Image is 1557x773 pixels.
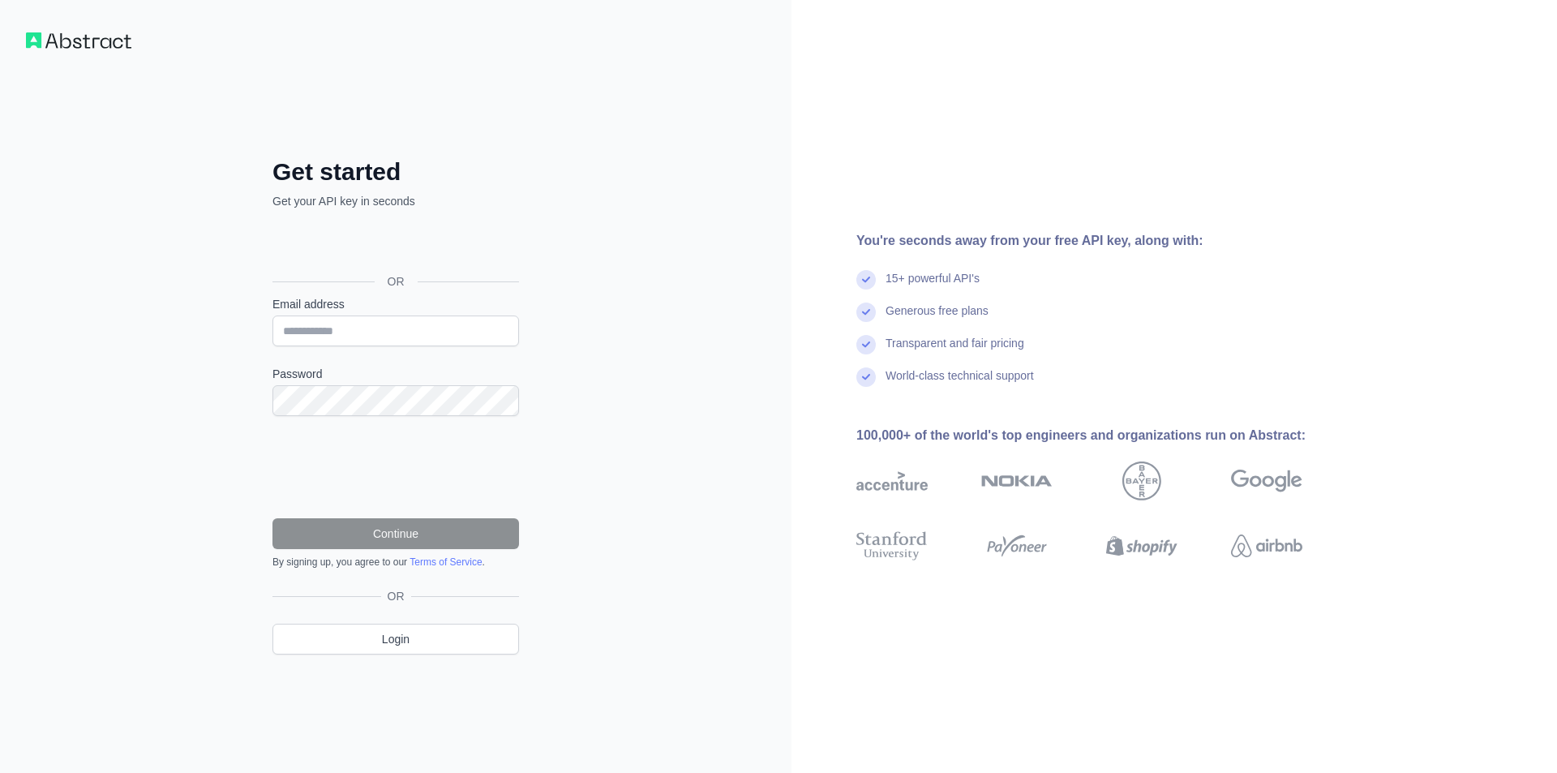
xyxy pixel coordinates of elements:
[856,270,876,290] img: check mark
[856,462,928,500] img: accenture
[886,335,1024,367] div: Transparent and fair pricing
[856,528,928,564] img: stanford university
[1231,462,1302,500] img: google
[981,462,1053,500] img: nokia
[272,436,519,499] iframe: reCAPTCHA
[856,231,1354,251] div: You're seconds away from your free API key, along with:
[410,556,482,568] a: Terms of Service
[272,624,519,655] a: Login
[272,518,519,549] button: Continue
[886,367,1034,400] div: World-class technical support
[856,303,876,322] img: check mark
[886,303,989,335] div: Generous free plans
[856,335,876,354] img: check mark
[272,157,519,187] h2: Get started
[856,426,1354,445] div: 100,000+ of the world's top engineers and organizations run on Abstract:
[381,588,411,604] span: OR
[272,296,519,312] label: Email address
[981,528,1053,564] img: payoneer
[272,556,519,569] div: By signing up, you agree to our .
[1106,528,1177,564] img: shopify
[856,367,876,387] img: check mark
[272,193,519,209] p: Get your API key in seconds
[272,366,519,382] label: Password
[26,32,131,49] img: Workflow
[886,270,980,303] div: 15+ powerful API's
[375,273,418,290] span: OR
[1122,462,1161,500] img: bayer
[1231,528,1302,564] img: airbnb
[264,227,524,263] iframe: Botão "Fazer login com o Google"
